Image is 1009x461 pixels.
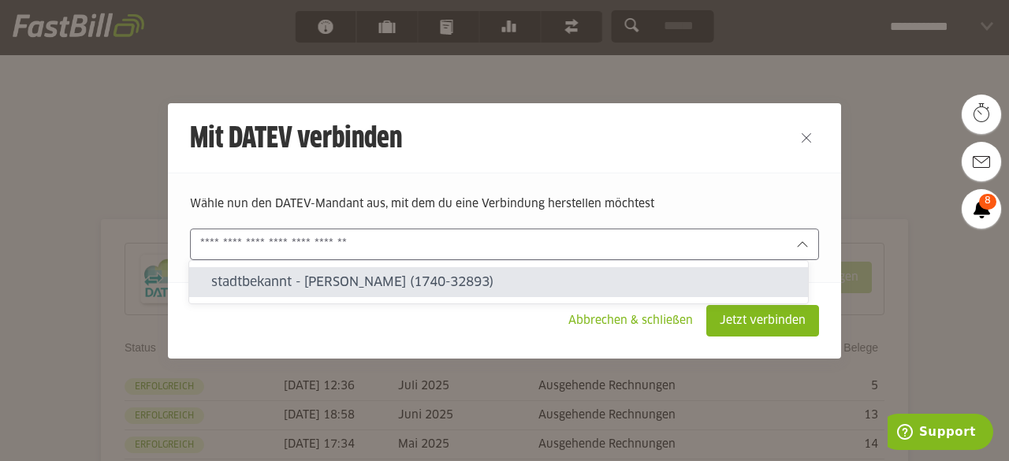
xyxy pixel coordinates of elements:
[979,194,996,210] span: 8
[555,305,706,336] sl-button: Abbrechen & schließen
[962,189,1001,229] a: 8
[888,414,993,453] iframe: Öffnet ein Widget, in dem Sie weitere Informationen finden
[189,267,808,297] sl-option: stadtbekannt - [PERSON_NAME] (1740-32893)
[706,305,819,336] sl-button: Jetzt verbinden
[190,195,818,213] p: Wähle nun den DATEV-Mandant aus, mit dem du eine Verbindung herstellen möchtest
